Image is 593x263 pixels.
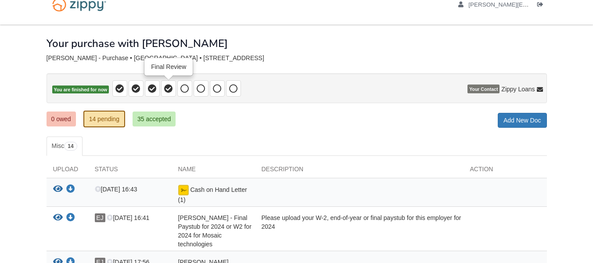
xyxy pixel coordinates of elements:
span: Your Contact [467,85,500,94]
div: Upload [47,165,88,178]
div: [PERSON_NAME] - Purchase • [GEOGRAPHIC_DATA] • [STREET_ADDRESS] [47,54,547,62]
a: Add New Doc [498,113,547,128]
div: Status [88,165,172,178]
div: Action [464,165,547,178]
a: 35 accepted [133,112,176,126]
h1: Your purchase with [PERSON_NAME] [47,38,228,49]
span: [DATE] 16:43 [95,186,137,193]
a: Download Cash on Hand Letter (1) [66,186,75,193]
img: Document fully signed [178,185,189,195]
span: Cash on Hand Letter (1) [178,186,247,203]
span: You are finished for now [52,86,109,94]
a: 0 owed [47,112,76,126]
a: Log out [537,1,547,10]
a: Download Eli Johnson - Final Paystub for 2024 or W2 for 2024 for Mosaic technologies [66,215,75,222]
button: View Cash on Hand Letter (1) [53,185,63,194]
a: Misc [47,137,83,156]
div: Please upload your W-2, end-of-year or final paystub for this employer for 2024 [255,213,464,249]
div: Final Review [145,58,192,75]
span: EJ [95,213,105,222]
div: Description [255,165,464,178]
span: [PERSON_NAME] - Final Paystub for 2024 or W2 for 2024 for Mosaic technologies [178,214,252,248]
span: 14 [64,142,77,151]
a: 14 pending [83,111,125,127]
button: View Eli Johnson - Final Paystub for 2024 or W2 for 2024 for Mosaic technologies [53,213,63,223]
div: Name [172,165,255,178]
span: Zippy Loans [501,85,535,94]
span: [DATE] 16:41 [107,214,149,221]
